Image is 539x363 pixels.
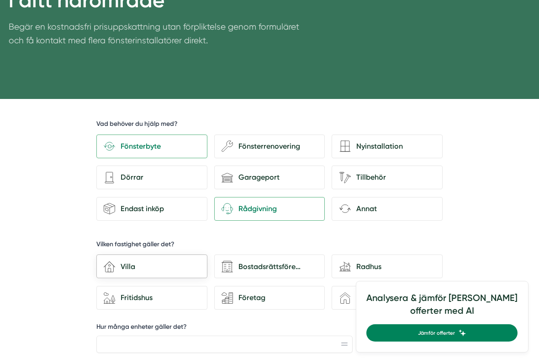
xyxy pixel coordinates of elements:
span: Jämför offerter [418,329,455,337]
h5: Vilken fastighet gäller det? [96,240,174,251]
a: Jämför offerter [366,324,518,342]
label: Hur många enheter gäller det? [96,322,353,334]
h5: Vad behöver du hjälp med? [96,119,178,131]
p: Begär en kostnadsfri prisuppskattning utan förpliktelse genom formuläret och få kontakt med flera... [9,20,307,52]
h4: Analysera & jämför [PERSON_NAME] offerter med AI [366,292,518,324]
